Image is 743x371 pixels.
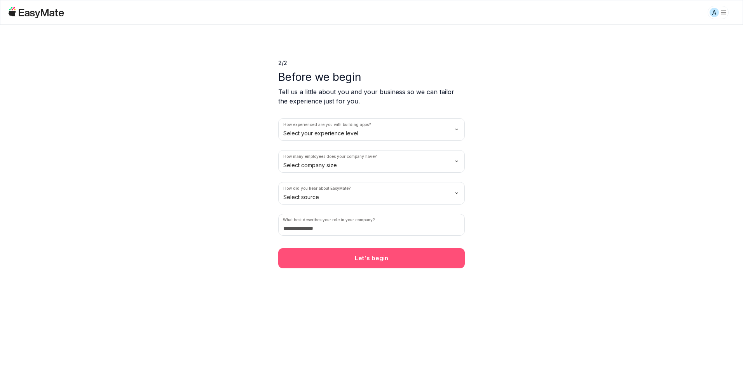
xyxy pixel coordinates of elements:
label: How many employees does your company have? [283,154,377,159]
p: Tell us a little about you and your business so we can tailor the experience just for you. [278,87,465,106]
label: How experienced are you with building apps? [283,122,371,128]
div: A [710,8,719,17]
label: How did you hear about EasyMate? [283,185,351,191]
p: Before we begin [278,70,465,84]
p: 2 / 2 [278,59,465,67]
button: Let's begin [278,248,465,268]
